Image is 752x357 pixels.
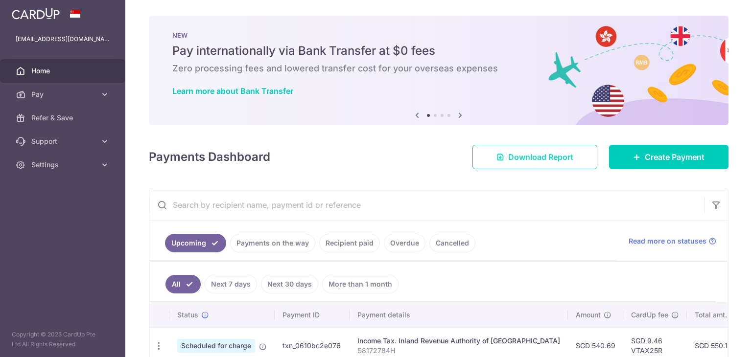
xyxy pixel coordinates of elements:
span: Pay [31,89,96,99]
span: Help [22,7,42,16]
span: Read more on statuses [629,236,706,246]
img: CardUp [12,8,60,20]
a: Cancelled [429,234,475,252]
span: Status [177,310,198,320]
h5: Pay internationally via Bank Transfer at $0 fees [172,43,705,59]
p: [EMAIL_ADDRESS][DOMAIN_NAME] [16,34,110,44]
span: Settings [31,160,96,170]
p: S8172784H [357,346,560,356]
a: All [165,275,201,293]
a: Create Payment [609,145,728,169]
th: Payment details [350,302,568,328]
a: Download Report [472,145,597,169]
span: Scheduled for charge [177,339,255,353]
span: Home [31,66,96,76]
a: Overdue [384,234,425,252]
span: Refer & Save [31,113,96,123]
a: Next 30 days [261,275,318,293]
a: Recipient paid [319,234,380,252]
h4: Payments Dashboard [149,148,270,166]
span: Create Payment [645,151,705,163]
span: CardUp fee [631,310,668,320]
a: Upcoming [165,234,226,252]
a: Payments on the way [230,234,315,252]
span: Amount [576,310,601,320]
h6: Zero processing fees and lowered transfer cost for your overseas expenses [172,63,705,74]
a: Read more on statuses [629,236,716,246]
a: Learn more about Bank Transfer [172,86,293,96]
div: Income Tax. Inland Revenue Authority of [GEOGRAPHIC_DATA] [357,336,560,346]
img: Bank transfer banner [149,16,728,125]
p: NEW [172,31,705,39]
a: More than 1 month [322,275,399,293]
a: Next 7 days [205,275,257,293]
span: Total amt. [695,310,727,320]
span: Download Report [508,151,573,163]
span: Support [31,136,96,146]
input: Search by recipient name, payment id or reference [149,189,705,221]
th: Payment ID [275,302,350,328]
